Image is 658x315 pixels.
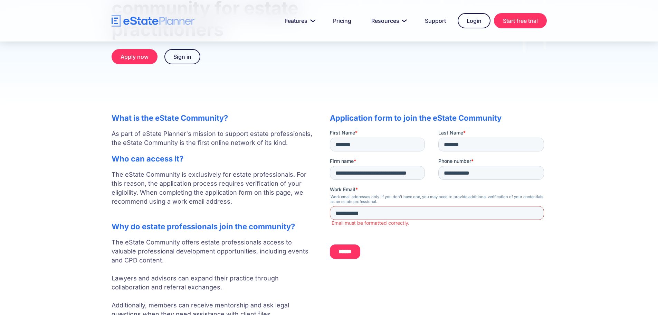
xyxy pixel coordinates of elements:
[417,14,454,28] a: Support
[112,49,158,64] a: Apply now
[112,154,316,163] h2: Who can access it?
[494,13,547,28] a: Start free trial
[277,14,321,28] a: Features
[363,14,413,28] a: Resources
[112,222,316,231] h2: Why do estate professionals join the community?
[458,13,490,28] a: Login
[112,15,194,27] a: home
[112,113,316,122] h2: What is the eState Community?
[112,170,316,215] p: The eState Community is exclusively for estate professionals. For this reason, the application pr...
[325,14,360,28] a: Pricing
[330,113,547,122] h2: Application form to join the eState Community
[330,129,547,265] iframe: Form 0
[112,129,316,147] p: As part of eState Planner's mission to support estate professionals, the eState Community is the ...
[164,49,200,64] a: Sign in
